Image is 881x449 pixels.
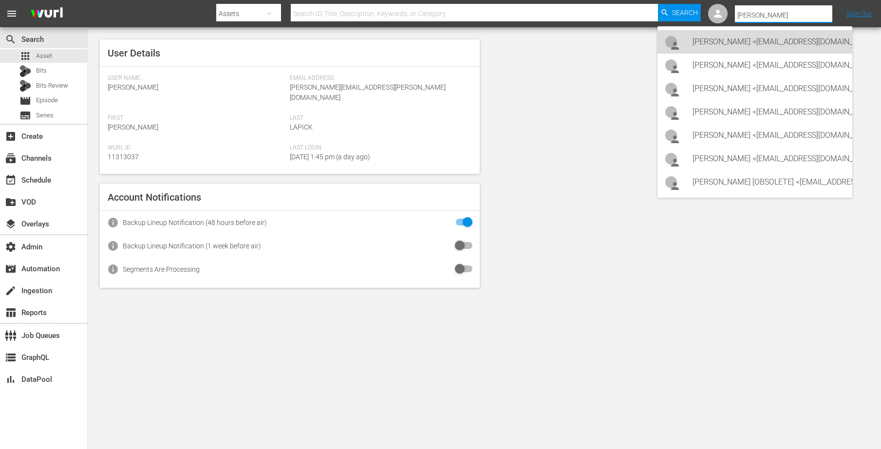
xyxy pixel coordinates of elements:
span: Overlays [5,218,17,230]
div: [PERSON_NAME] <[EMAIL_ADDRESS][DOMAIN_NAME]> [693,54,844,77]
span: Create [5,131,17,142]
div: [PERSON_NAME] <[EMAIL_ADDRESS][DOMAIN_NAME]> [693,30,844,54]
span: Lapick [290,123,313,131]
span: [DATE] 1:45 pm (a day ago) [290,153,370,161]
span: Episode [36,95,58,105]
span: Episode [19,95,31,107]
div: Bits [19,65,31,77]
span: VOD [5,196,17,208]
span: Asset [36,51,52,61]
div: Backup Lineup Notification (1 week before air) [123,242,261,250]
span: [PERSON_NAME] [108,83,158,91]
span: Bits [36,66,47,75]
div: [PERSON_NAME] <[EMAIL_ADDRESS][DOMAIN_NAME]> [693,77,844,100]
span: Series [36,111,54,120]
span: Schedule [5,174,17,186]
span: Account Notifications [108,191,201,203]
div: [PERSON_NAME] <[EMAIL_ADDRESS][DOMAIN_NAME]> [693,147,844,170]
span: Job Queues [5,330,17,341]
span: Automation [5,263,17,275]
span: Last [290,114,467,122]
span: User Details [108,47,160,59]
span: Search [672,4,698,21]
span: Last Login [290,144,467,152]
div: [PERSON_NAME] [OBSOLETE] <[EMAIL_ADDRESS][DOMAIN_NAME]> [693,170,844,194]
span: Search [5,34,17,45]
div: Backup Lineup Notification (48 hours before air) [123,219,267,226]
span: Ingestion [5,285,17,297]
span: Bits Review [36,81,68,91]
img: ans4CAIJ8jUAAAAAAAAAAAAAAAAAAAAAAAAgQb4GAAAAAAAAAAAAAAAAAAAAAAAAJMjXAAAAAAAAAAAAAAAAAAAAAAAAgAT5G... [23,2,70,25]
span: User Name: [108,75,285,82]
span: Channels [5,152,17,164]
div: [PERSON_NAME] <[EMAIL_ADDRESS][DOMAIN_NAME]> [693,124,844,147]
div: Segments Are Processing [123,265,200,273]
span: Admin [5,241,17,253]
span: Email Address: [290,75,467,82]
span: 11313037 [108,153,139,161]
div: Bits Review [19,80,31,92]
span: menu [6,8,18,19]
span: Series [19,110,31,121]
span: info [107,217,119,228]
span: [PERSON_NAME] [108,123,158,131]
span: GraphQL [5,352,17,363]
div: [PERSON_NAME] <[EMAIL_ADDRESS][DOMAIN_NAME]> [693,100,844,124]
a: Sign Out [846,10,872,18]
button: Search [658,4,701,21]
span: Asset [19,50,31,62]
span: [PERSON_NAME][EMAIL_ADDRESS][PERSON_NAME][DOMAIN_NAME] [290,83,446,101]
span: info [107,263,119,275]
span: info [107,240,119,252]
span: Wurl Id [108,144,285,152]
span: First [108,114,285,122]
span: DataPool [5,374,17,385]
span: Reports [5,307,17,318]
